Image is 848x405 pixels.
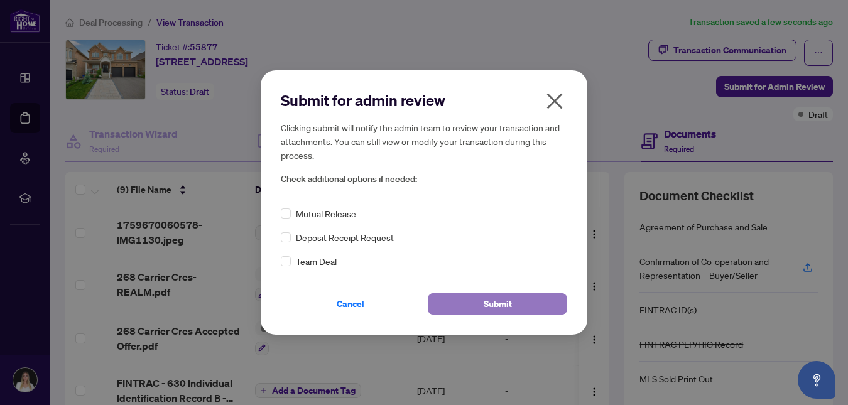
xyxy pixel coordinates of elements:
h5: Clicking submit will notify the admin team to review your transaction and attachments. You can st... [281,121,567,162]
span: Team Deal [296,254,337,268]
h2: Submit for admin review [281,90,567,111]
span: close [545,91,565,111]
span: Deposit Receipt Request [296,230,394,244]
button: Open asap [798,361,835,399]
button: Cancel [281,293,420,315]
span: Check additional options if needed: [281,172,567,186]
span: Mutual Release [296,207,356,220]
span: Submit [484,294,512,314]
span: Cancel [337,294,364,314]
button: Submit [428,293,567,315]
